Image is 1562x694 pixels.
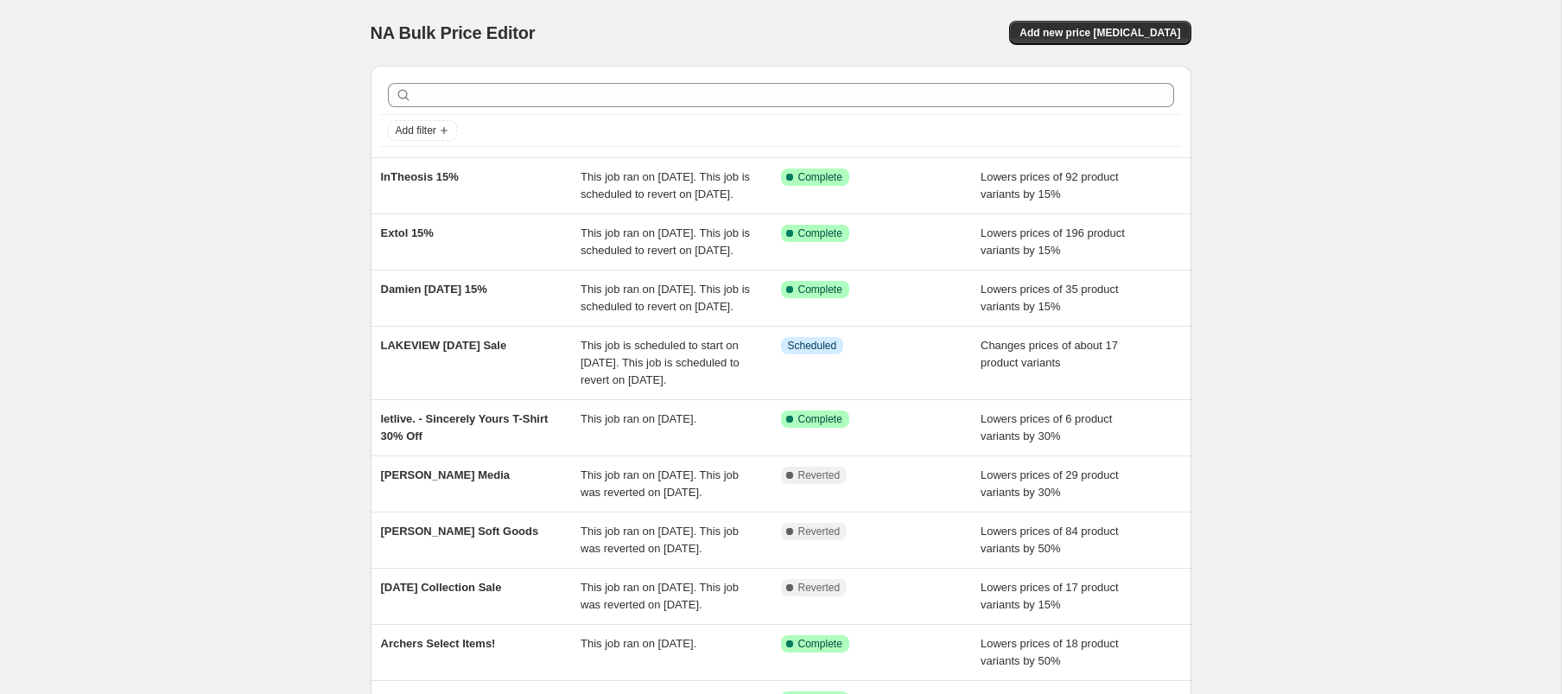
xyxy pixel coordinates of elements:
[581,412,696,425] span: This job ran on [DATE].
[381,637,496,650] span: Archers Select Items!
[581,637,696,650] span: This job ran on [DATE].
[381,339,507,352] span: LAKEVIEW [DATE] Sale
[1009,21,1191,45] button: Add new price [MEDICAL_DATA]
[798,525,841,538] span: Reverted
[981,226,1125,257] span: Lowers prices of 196 product variants by 15%
[381,468,511,481] span: [PERSON_NAME] Media
[381,581,502,594] span: [DATE] Collection Sale
[981,412,1112,443] span: Lowers prices of 6 product variants by 30%
[381,283,487,296] span: Damien [DATE] 15%
[381,525,539,538] span: [PERSON_NAME] Soft Goods
[981,581,1119,611] span: Lowers prices of 17 product variants by 15%
[981,525,1119,555] span: Lowers prices of 84 product variants by 50%
[581,581,739,611] span: This job ran on [DATE]. This job was reverted on [DATE].
[581,226,750,257] span: This job ran on [DATE]. This job is scheduled to revert on [DATE].
[396,124,436,137] span: Add filter
[798,412,842,426] span: Complete
[1019,26,1180,40] span: Add new price [MEDICAL_DATA]
[798,581,841,595] span: Reverted
[581,170,750,201] span: This job ran on [DATE]. This job is scheduled to revert on [DATE].
[381,170,459,183] span: InTheosis 15%
[981,170,1119,201] span: Lowers prices of 92 product variants by 15%
[981,339,1118,369] span: Changes prices of about 17 product variants
[981,468,1119,499] span: Lowers prices of 29 product variants by 30%
[581,283,750,313] span: This job ran on [DATE]. This job is scheduled to revert on [DATE].
[581,468,739,499] span: This job ran on [DATE]. This job was reverted on [DATE].
[581,525,739,555] span: This job ran on [DATE]. This job was reverted on [DATE].
[798,226,842,240] span: Complete
[381,226,434,239] span: Extol 15%
[788,339,837,353] span: Scheduled
[981,283,1119,313] span: Lowers prices of 35 product variants by 15%
[371,23,536,42] span: NA Bulk Price Editor
[798,170,842,184] span: Complete
[798,468,841,482] span: Reverted
[798,637,842,651] span: Complete
[381,412,549,443] span: letlive. - Sincerely Yours T-Shirt 30% Off
[798,283,842,296] span: Complete
[388,120,457,141] button: Add filter
[581,339,740,386] span: This job is scheduled to start on [DATE]. This job is scheduled to revert on [DATE].
[981,637,1119,667] span: Lowers prices of 18 product variants by 50%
